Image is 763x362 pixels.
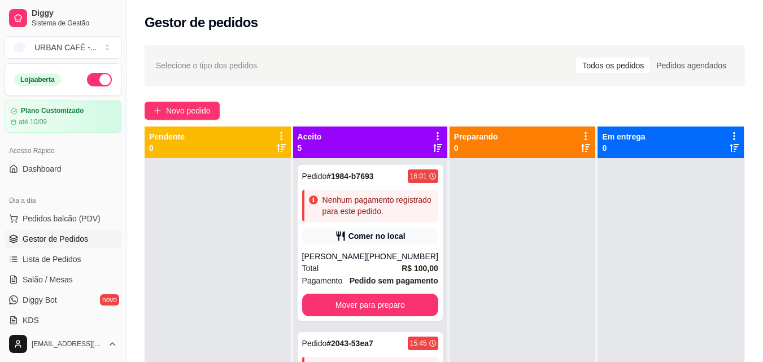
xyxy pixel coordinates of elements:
div: Dia a dia [5,191,121,210]
div: URBAN CAFÉ - ... [34,42,97,53]
span: KDS [23,315,39,326]
p: 0 [602,142,645,154]
div: [PHONE_NUMBER] [367,251,438,262]
span: Pedido [302,172,327,181]
span: plus [154,107,162,115]
button: [EMAIL_ADDRESS][DOMAIN_NAME] [5,330,121,357]
span: [EMAIL_ADDRESS][DOMAIN_NAME] [32,339,103,348]
a: Dashboard [5,160,121,178]
span: Selecione o tipo dos pedidos [156,59,257,72]
p: 0 [454,142,498,154]
button: Pedidos balcão (PDV) [5,210,121,228]
h2: Gestor de pedidos [145,14,258,32]
strong: # 1984-b7693 [326,172,373,181]
article: até 10/09 [19,117,47,127]
p: 5 [298,142,322,154]
span: Dashboard [23,163,62,175]
div: Pedidos agendados [650,58,733,73]
p: Em entrega [602,131,645,142]
span: Gestor de Pedidos [23,233,88,245]
article: Plano Customizado [21,107,84,115]
button: Alterar Status [87,73,112,86]
strong: Pedido sem pagamento [350,276,438,285]
span: Diggy Bot [23,294,57,306]
strong: # 2043-53ea7 [326,339,373,348]
span: Sistema de Gestão [32,19,117,28]
div: [PERSON_NAME] [302,251,367,262]
span: Diggy [32,8,117,19]
div: Loja aberta [14,73,61,86]
div: 15:45 [410,339,427,348]
a: KDS [5,311,121,329]
a: Plano Customizadoaté 10/09 [5,101,121,133]
button: Mover para preparo [302,294,438,316]
span: Salão / Mesas [23,274,73,285]
a: Lista de Pedidos [5,250,121,268]
p: Preparando [454,131,498,142]
span: Novo pedido [166,104,211,117]
div: Nenhum pagamento registrado para este pedido. [322,194,434,217]
span: Total [302,262,319,274]
span: Pedido [302,339,327,348]
div: Todos os pedidos [576,58,650,73]
span: Pedidos balcão (PDV) [23,213,101,224]
p: Pendente [149,131,185,142]
p: Aceito [298,131,322,142]
a: Diggy Botnovo [5,291,121,309]
a: DiggySistema de Gestão [5,5,121,32]
button: Novo pedido [145,102,220,120]
div: 16:01 [410,172,427,181]
a: Salão / Mesas [5,271,121,289]
span: Lista de Pedidos [23,254,81,265]
button: Select a team [5,36,121,59]
p: 0 [149,142,185,154]
div: Acesso Rápido [5,142,121,160]
div: Comer no local [348,230,406,242]
span: Pagamento [302,274,343,287]
strong: R$ 100,00 [402,264,438,273]
a: Gestor de Pedidos [5,230,121,248]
